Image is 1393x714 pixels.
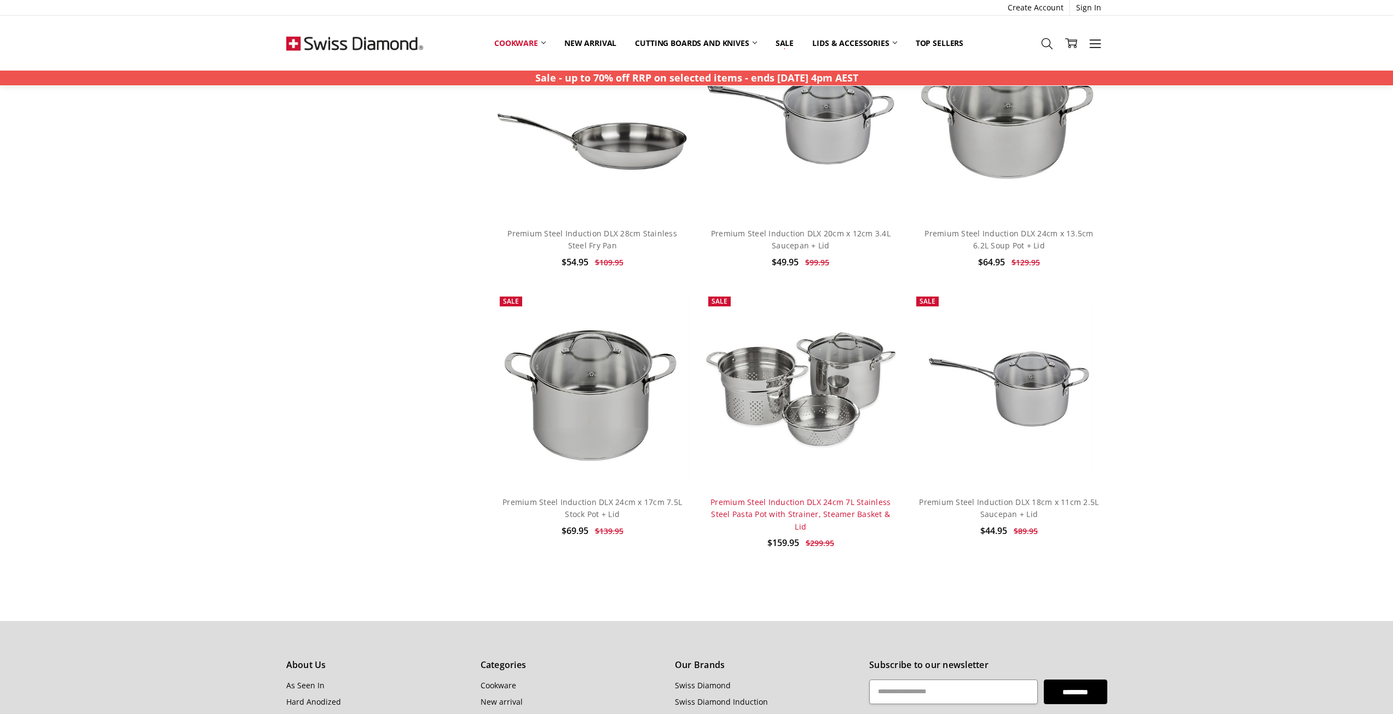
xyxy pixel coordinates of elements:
[703,291,899,487] img: Premium Steel DLX - 7.6 Qt. (9.5") Stainless Steel Pasta Pot with Strainer, Steamer Basket, & Lid...
[1014,526,1038,536] span: $89.95
[507,228,677,251] a: Premium Steel Induction DLX 28cm Stainless Steel Fry Pan
[906,31,973,55] a: Top Sellers
[626,31,766,55] a: Cutting boards and knives
[805,257,829,268] span: $99.95
[767,537,799,549] span: $159.95
[535,71,858,84] strong: Sale - up to 70% off RRP on selected items - ends [DATE] 4pm AEST
[595,257,623,268] span: $109.95
[711,228,891,251] a: Premium Steel Induction DLX 20cm x 12cm 3.4L Saucepan + Lid
[924,228,1093,251] a: Premium Steel Induction DLX 24cm x 13.5cm 6.2L Soup Pot + Lid
[481,658,663,672] h5: Categories
[978,256,1005,268] span: $64.95
[675,658,857,672] h5: Our Brands
[502,497,682,519] a: Premium Steel Induction DLX 24cm x 17cm 7.5L Stock Pot + Lid
[980,525,1007,537] span: $44.95
[806,538,834,548] span: $299.95
[503,297,519,306] span: Sale
[562,525,588,537] span: $69.95
[485,31,555,55] a: Cookware
[766,31,803,55] a: Sale
[562,256,588,268] span: $54.95
[675,680,731,690] a: Swiss Diamond
[555,31,626,55] a: New arrival
[1011,257,1040,268] span: $129.95
[869,658,1107,672] h5: Subscribe to our newsletter
[481,680,516,690] a: Cookware
[919,497,1099,519] a: Premium Steel Induction DLX 18cm x 11cm 2.5L Saucepan + Lid
[481,696,523,707] a: New arrival
[675,696,768,707] a: Swiss Diamond Induction
[286,680,325,690] a: As Seen In
[920,297,935,306] span: Sale
[911,291,1107,487] img: Premium Steel DLX - 2.6 Qt. (7") Stainless Steel Saucepan + Lid | Swiss Diamond
[911,22,1107,218] img: Copy of Premium Steel DLX - 6.2 Litre (9.5") Stainless Steel Soup Pot | Swiss Diamond
[286,658,469,672] h5: About Us
[286,696,341,707] a: Hard Anodized
[595,526,623,536] span: $139.95
[803,31,906,55] a: Lids & Accessories
[710,497,891,532] a: Premium Steel Induction DLX 24cm 7L Stainless Steel Pasta Pot with Strainer, Steamer Basket & Lid
[286,16,423,71] img: Free Shipping On Every Order
[494,291,690,487] img: Premium Steel DLX - 7.5 Litre (9.5") Stainless Steel Stock Pot + Lid | Swiss Diamond
[772,256,799,268] span: $49.95
[494,22,690,218] img: Premium Steel DLX - 8" (20cm) Stainless Steel Fry Pan | Swiss Diamond - Product
[712,297,727,306] span: Sale
[703,22,899,218] img: Premium Steel DLX - 3.4 Litre (8") Stainless Steel Saucepan + Lid | Swiss Diamond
